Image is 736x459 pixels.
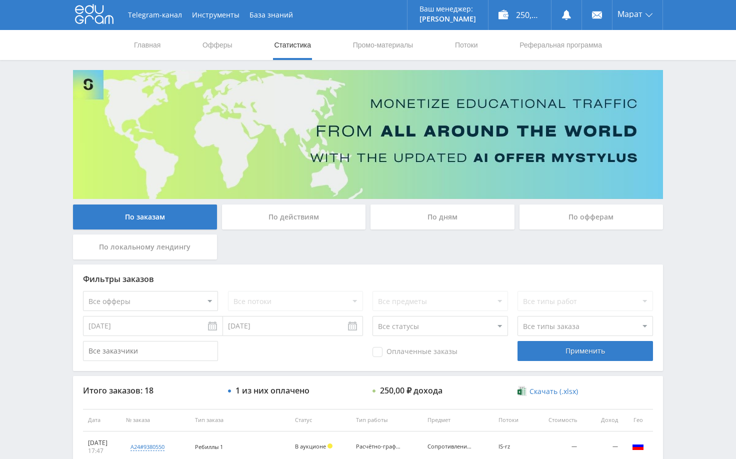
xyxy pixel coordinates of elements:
th: № заказа [121,409,189,431]
div: 17:47 [88,447,116,455]
div: [DATE] [88,439,116,447]
th: Тип работы [351,409,422,431]
div: Итого заказов: 18 [83,386,218,395]
th: Гео [623,409,653,431]
a: Офферы [201,30,233,60]
div: a24#9380550 [130,443,164,451]
div: По локальному лендингу [73,234,217,259]
a: Потоки [454,30,479,60]
img: xlsx [517,386,526,396]
div: По дням [370,204,514,229]
th: Стоимость [532,409,582,431]
a: Промо-материалы [352,30,414,60]
div: Расчётно-графическая работа (РГР) [356,443,401,450]
span: Холд [327,443,332,448]
th: Потоки [493,409,532,431]
a: Реферальная программа [518,30,603,60]
p: Ваш менеджер: [419,5,476,13]
div: Применить [517,341,652,361]
div: 1 из них оплачено [235,386,309,395]
span: Скачать (.xlsx) [529,387,578,395]
th: Тип заказа [190,409,290,431]
th: Предмет [422,409,493,431]
a: Главная [133,30,161,60]
img: rus.png [632,440,644,452]
span: Ребиллы 1 [195,443,223,450]
a: Скачать (.xlsx) [517,386,577,396]
div: 250,00 ₽ дохода [380,386,442,395]
p: [PERSON_NAME] [419,15,476,23]
span: Марат [617,10,642,18]
span: Оплаченные заказы [372,347,457,357]
th: Статус [290,409,351,431]
img: Banner [73,70,663,199]
div: По действиям [222,204,366,229]
input: Все заказчики [83,341,218,361]
div: IS-rz [498,443,527,450]
a: Статистика [273,30,312,60]
div: Сопротивление материалов [427,443,472,450]
span: В аукционе [295,442,326,450]
div: Фильтры заказов [83,274,653,283]
th: Дата [83,409,121,431]
div: По заказам [73,204,217,229]
div: По офферам [519,204,663,229]
th: Доход [582,409,623,431]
